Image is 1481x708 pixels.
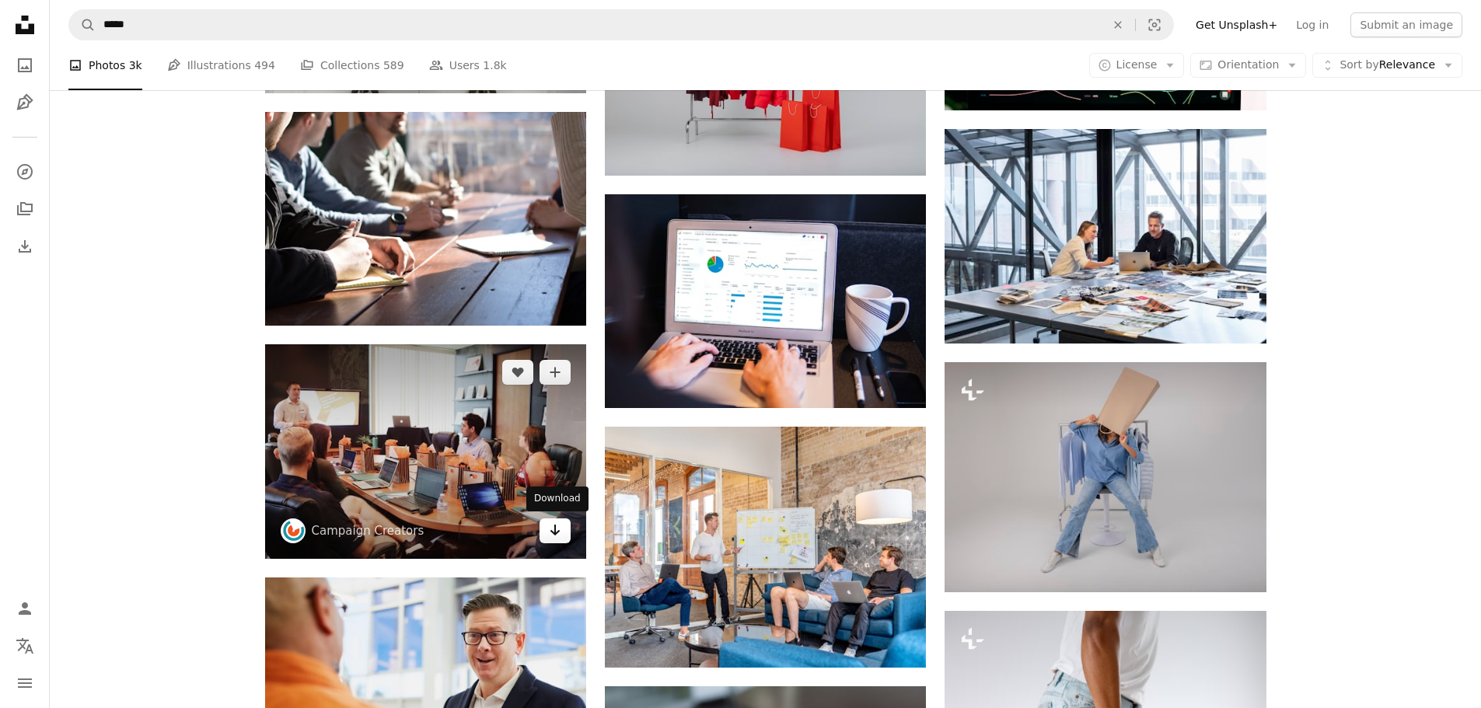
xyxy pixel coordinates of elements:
button: Like [502,360,533,385]
a: Home — Unsplash [9,9,40,44]
button: Language [9,630,40,661]
a: Users 1.8k [429,40,507,90]
a: Log in [1287,12,1338,37]
a: man standing in front of people sitting beside table with laptop computers [265,444,586,458]
span: 494 [254,57,275,74]
a: man and woman sitting at table [945,228,1266,242]
a: Illustrations 494 [167,40,275,90]
a: Campaign Creators [312,523,424,539]
a: Explore [9,156,40,187]
img: man standing in front of people sitting beside table with laptop computers [265,344,586,558]
button: License [1089,53,1185,78]
a: Photos [9,50,40,81]
button: Sort byRelevance [1312,53,1462,78]
a: Collections 589 [300,40,404,90]
span: 1.8k [483,57,506,74]
img: Go to Campaign Creators's profile [281,518,306,543]
a: Collections [9,194,40,225]
span: Orientation [1217,58,1279,71]
span: 589 [383,57,404,74]
button: Search Unsplash [69,10,96,40]
button: Visual search [1136,10,1173,40]
a: Download History [9,231,40,262]
a: Get Unsplash+ [1186,12,1287,37]
img: man and woman sitting at table [945,129,1266,344]
a: person using macbook pro on black table [605,294,926,308]
img: people sitting on chair in front of table while holding pens during daytime [265,112,586,326]
a: Download [540,518,571,543]
div: Download [526,487,589,511]
button: Add to Collection [540,360,571,385]
button: Clear [1101,10,1135,40]
a: people sitting on chair in front of table while holding pens during daytime [265,211,586,225]
span: Relevance [1340,58,1435,73]
button: Orientation [1190,53,1306,78]
a: Illustrations [9,87,40,118]
img: a woman sitting on a chair holding a cardboard box over her head [945,362,1266,592]
a: a woman sitting on a chair holding a cardboard box over her head [945,469,1266,483]
a: three men sitting while using laptops and watching man beside whiteboard [605,540,926,554]
span: License [1116,58,1158,71]
span: Sort by [1340,58,1378,71]
img: three men sitting while using laptops and watching man beside whiteboard [605,427,926,668]
img: person using macbook pro on black table [605,194,926,408]
button: Menu [9,668,40,699]
a: Log in / Sign up [9,593,40,624]
a: man in black suit jacket [265,677,586,691]
form: Find visuals sitewide [68,9,1174,40]
button: Submit an image [1350,12,1462,37]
